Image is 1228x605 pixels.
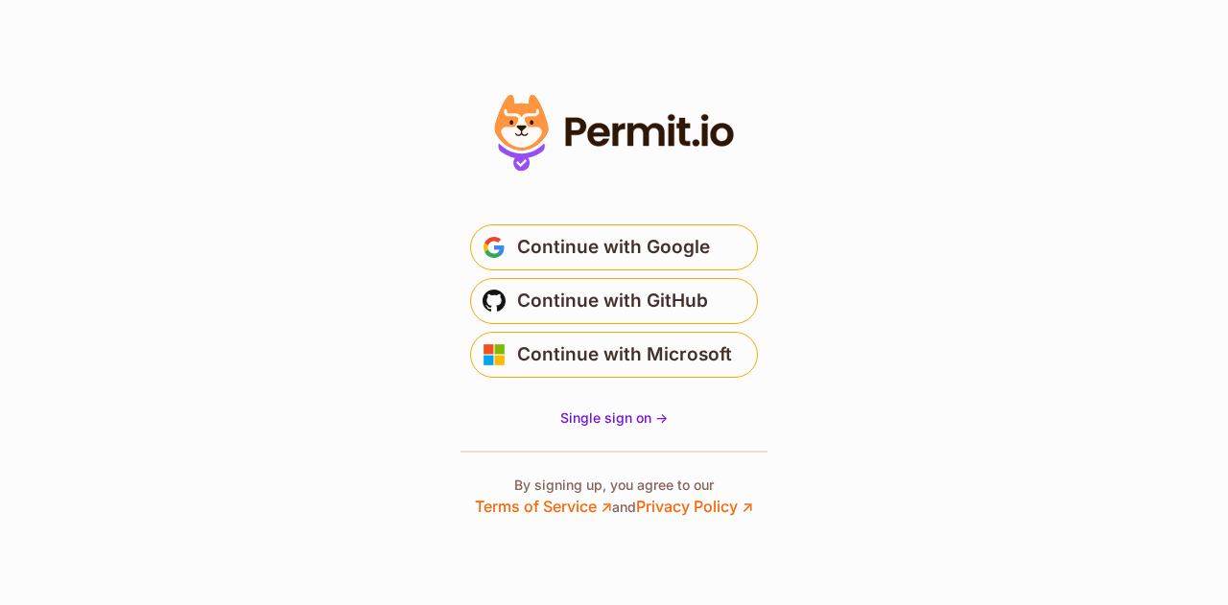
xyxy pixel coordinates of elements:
p: By signing up, you agree to our and [475,476,753,518]
a: Terms of Service ↗ [475,497,612,516]
span: Continue with Google [517,232,710,263]
a: Single sign on -> [560,408,668,428]
span: Single sign on -> [560,409,668,426]
span: Continue with Microsoft [517,339,732,370]
a: Privacy Policy ↗ [636,497,753,516]
button: Continue with Microsoft [470,332,758,378]
span: Continue with GitHub [517,286,708,316]
button: Continue with Google [470,224,758,270]
button: Continue with GitHub [470,278,758,324]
